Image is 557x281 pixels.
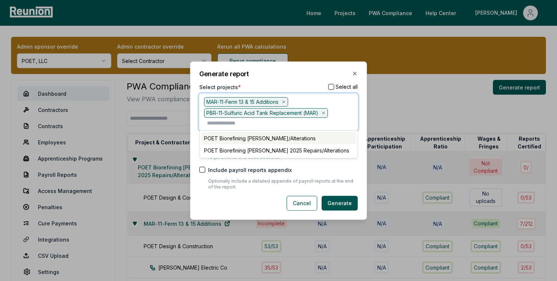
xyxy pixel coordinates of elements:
button: Generate [322,196,358,211]
h2: Generate report [199,70,358,77]
button: Cancel [287,196,317,211]
p: Optionally include a detailed appendix of payroll reports at the end of the report. [208,178,358,190]
div: PBR-11-Sulfuric Acid Tank Replacement (MAR) [204,108,328,118]
div: POET Biorefining [PERSON_NAME]/Alterations [201,132,356,144]
div: Suggestions [199,130,358,158]
label: Include payroll reports appendix [208,166,292,174]
div: MAR-11-Ferm 13 & 15 Additions [204,97,288,106]
label: Select all [336,84,358,89]
div: POET Biorefining [PERSON_NAME] 2025 Repairs/Alterations [201,144,356,157]
label: Select projects [199,83,241,91]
